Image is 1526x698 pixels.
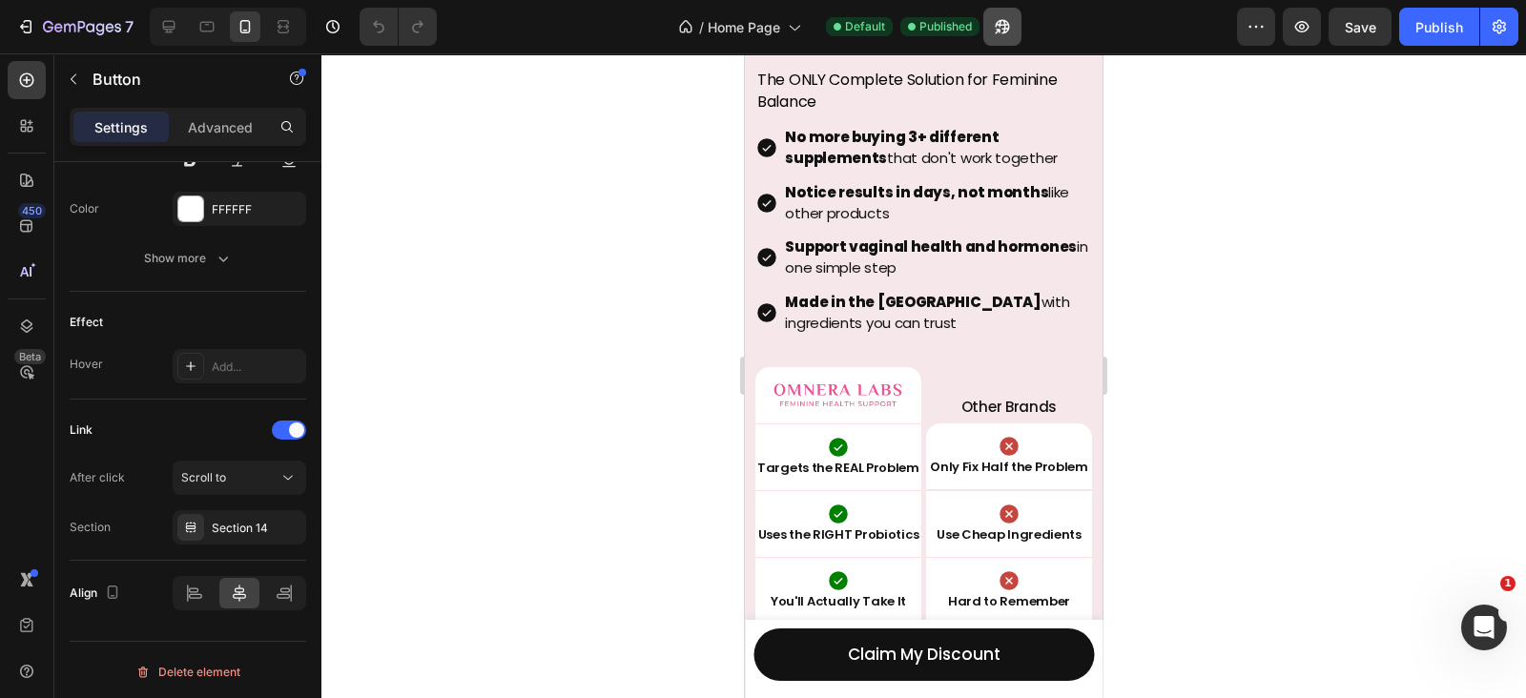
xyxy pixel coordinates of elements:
span: Home Page [708,17,780,37]
span: Scroll to [181,470,226,484]
span: Save [1345,19,1376,35]
button: Show more [70,241,306,276]
iframe: Intercom live chat [1461,605,1507,650]
div: Color [70,200,99,217]
p: Settings [94,117,148,137]
span: 1 [1500,576,1516,591]
button: Publish [1399,8,1479,46]
span: Published [919,18,972,35]
div: Section [70,519,111,536]
span: Default [845,18,885,35]
div: 450 [18,203,46,218]
div: Add... [212,359,301,376]
div: Hover [70,356,103,373]
div: Beta [14,349,46,364]
button: 7 [8,8,142,46]
iframe: Design area [745,53,1103,698]
div: Show more [144,249,233,268]
p: Advanced [188,117,253,137]
button: Scroll to [173,461,306,495]
div: Delete element [135,661,240,684]
button: Save [1329,8,1392,46]
div: Section 14 [212,520,301,537]
div: Publish [1415,17,1463,37]
div: Align [70,581,124,606]
span: / [699,17,704,37]
p: Button [93,68,255,91]
div: FFFFFF [212,201,301,218]
div: Effect [70,314,103,331]
button: Delete element [70,657,306,688]
p: 7 [125,15,134,38]
div: Undo/Redo [360,8,437,46]
div: After click [70,469,125,486]
div: Link [70,421,93,439]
